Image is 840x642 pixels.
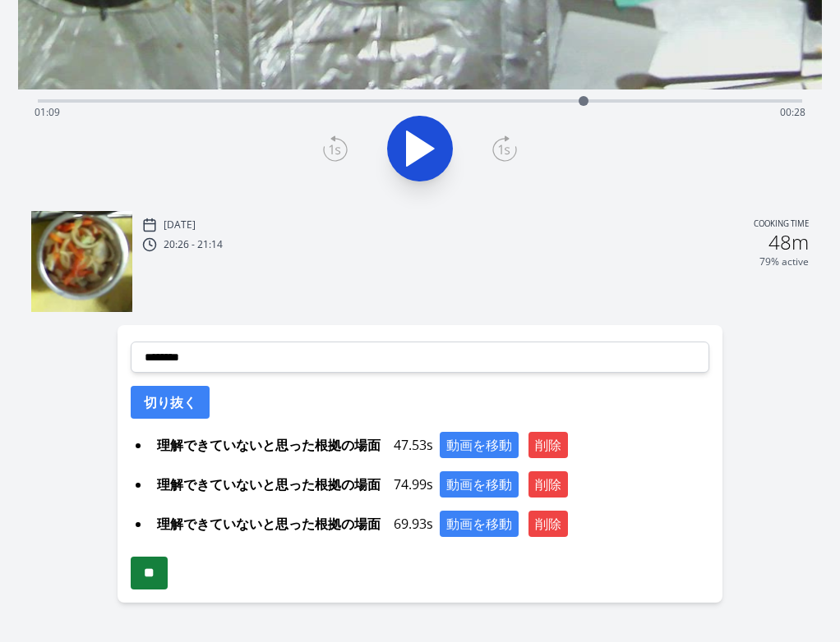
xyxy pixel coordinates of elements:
img: 251007112710_thumb.jpeg [31,211,132,312]
h2: 48m [768,232,809,252]
p: [DATE] [164,218,196,232]
span: 理解できていないと思った根拠の場面 [150,432,387,458]
p: Cooking time [754,218,809,232]
button: 削除 [528,432,568,458]
p: 79% active [759,255,809,268]
button: 動画を移動 [440,432,519,458]
button: 動画を移動 [440,471,519,498]
span: 理解できていないと思った根拠の場面 [150,511,387,537]
button: 削除 [528,471,568,498]
button: 削除 [528,511,568,537]
div: 69.93s [150,511,709,537]
span: 00:28 [780,105,805,119]
p: 20:26 - 21:14 [164,238,223,251]
span: 01:09 [35,105,60,119]
span: 理解できていないと思った根拠の場面 [150,471,387,498]
button: 切り抜く [131,386,210,419]
div: 47.53s [150,432,709,458]
div: 74.99s [150,471,709,498]
button: 動画を移動 [440,511,519,537]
